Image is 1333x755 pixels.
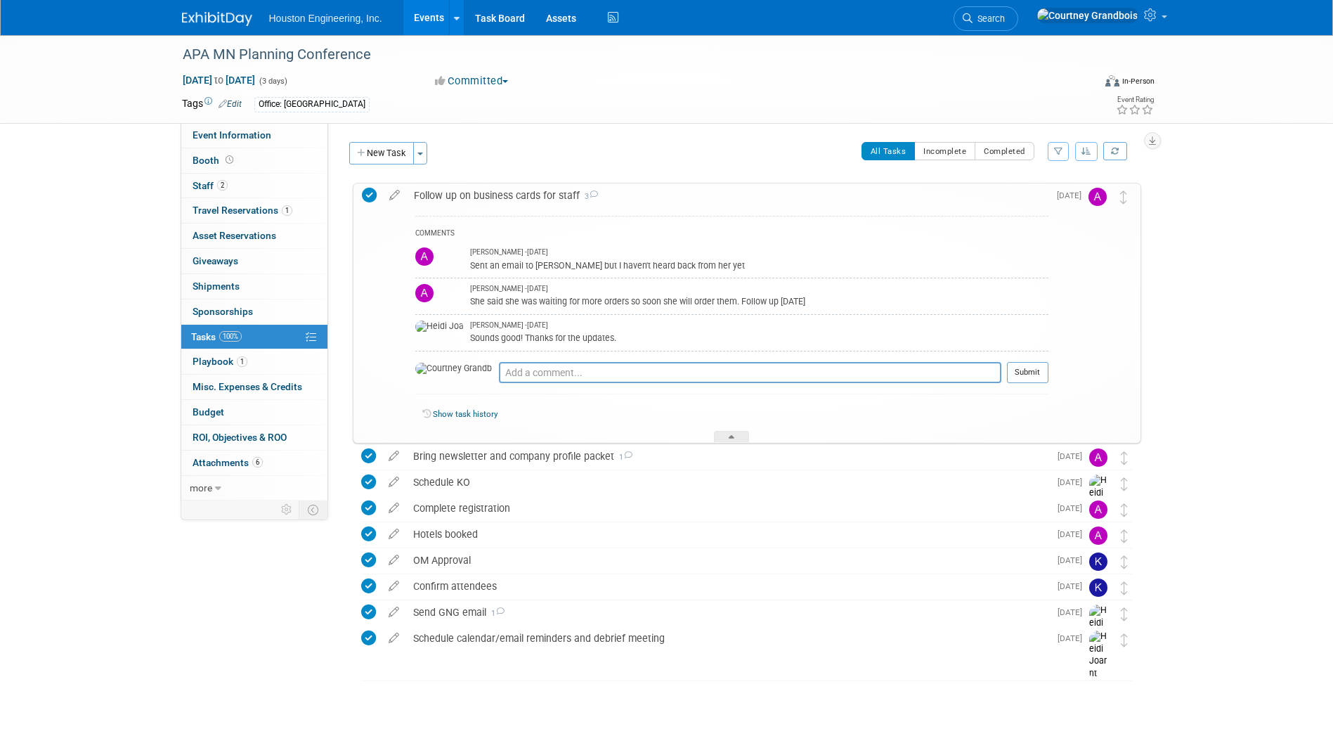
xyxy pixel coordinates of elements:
[182,12,252,26] img: ExhibitDay
[193,356,247,367] span: Playbook
[470,284,548,294] span: [PERSON_NAME] - [DATE]
[1121,451,1128,465] i: Move task
[193,180,228,191] span: Staff
[415,247,434,266] img: Ali Ringheimer
[181,299,327,324] a: Sponsorships
[914,142,975,160] button: Incomplete
[190,482,212,493] span: more
[382,502,406,515] a: edit
[1007,362,1048,383] button: Submit
[470,247,548,257] span: [PERSON_NAME] - [DATE]
[415,284,434,302] img: Ali Ringheimer
[181,123,327,148] a: Event Information
[382,476,406,489] a: edit
[406,600,1049,624] div: Send GNG email
[181,224,327,248] a: Asset Reservations
[1089,527,1107,545] img: Ali Ringheimer
[1058,607,1089,617] span: [DATE]
[223,155,236,165] span: Booth not reserved yet
[382,632,406,645] a: edit
[193,129,271,141] span: Event Information
[181,400,327,425] a: Budget
[181,198,327,223] a: Travel Reservations1
[415,321,463,333] img: Heidi Joarnt
[1116,96,1154,103] div: Event Rating
[193,155,236,166] span: Booth
[975,142,1034,160] button: Completed
[1058,477,1089,487] span: [DATE]
[1058,451,1089,461] span: [DATE]
[258,77,287,86] span: (3 days)
[1010,73,1155,94] div: Event Format
[406,548,1049,572] div: OM Approval
[1121,633,1128,647] i: Move task
[181,451,327,475] a: Attachments6
[973,13,1005,24] span: Search
[181,425,327,450] a: ROI, Objectives & ROO
[181,148,327,173] a: Booth
[1036,8,1138,23] img: Courtney Grandbois
[415,363,492,375] img: Courtney Grandbois
[614,453,632,462] span: 1
[181,274,327,299] a: Shipments
[470,294,1048,307] div: She said she was waiting for more orders so soon she will order them. Follow up [DATE]
[406,626,1049,650] div: Schedule calendar/email reminders and debrief meeting
[1089,475,1110,524] img: Heidi Joarnt
[181,174,327,198] a: Staff2
[470,321,548,330] span: [PERSON_NAME] - [DATE]
[1121,477,1128,491] i: Move task
[182,74,256,86] span: [DATE] [DATE]
[406,522,1049,546] div: Hotels booked
[1089,579,1107,597] img: Kyle Ten Napel
[430,74,514,89] button: Committed
[1121,581,1128,595] i: Move task
[237,356,247,367] span: 1
[269,13,382,24] span: Houston Engineering, Inc.
[178,42,1072,67] div: APA MN Planning Conference
[382,606,406,619] a: edit
[193,381,302,392] span: Misc. Expenses & Credits
[299,501,327,519] td: Toggle Event Tabs
[382,189,407,202] a: edit
[1089,553,1107,571] img: Kyle Ten Napel
[1058,503,1089,513] span: [DATE]
[219,331,242,342] span: 100%
[193,432,287,443] span: ROI, Objectives & ROO
[1103,142,1127,160] a: Refresh
[861,142,916,160] button: All Tasks
[470,258,1048,271] div: Sent an email to [PERSON_NAME] but I haven't heard back from her yet
[1121,503,1128,517] i: Move task
[1058,581,1089,591] span: [DATE]
[193,255,238,266] span: Giveaways
[1121,555,1128,569] i: Move task
[382,528,406,541] a: edit
[1089,449,1107,467] img: Ali Ringheimer
[193,280,240,292] span: Shipments
[181,249,327,273] a: Giveaways
[212,75,226,86] span: to
[470,330,1048,344] div: Sounds good! Thanks for the updates.
[193,230,276,241] span: Asset Reservations
[191,331,242,342] span: Tasks
[407,183,1048,207] div: Follow up on business cards for staff
[1121,529,1128,543] i: Move task
[580,192,598,201] span: 3
[406,496,1049,520] div: Complete registration
[382,554,406,567] a: edit
[415,227,1048,242] div: COMMENTS
[1120,191,1127,204] i: Move task
[1121,76,1155,86] div: In-Person
[181,375,327,399] a: Misc. Expenses & Credits
[1089,631,1110,680] img: Heidi Joarnt
[181,325,327,349] a: Tasks100%
[181,349,327,374] a: Playbook1
[382,580,406,593] a: edit
[1105,75,1119,86] img: Format-Inperson.png
[282,205,292,216] span: 1
[1089,605,1110,654] img: Heidi Joarnt
[219,99,242,109] a: Edit
[349,142,414,164] button: New Task
[1058,555,1089,565] span: [DATE]
[193,306,253,317] span: Sponsorships
[1058,529,1089,539] span: [DATE]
